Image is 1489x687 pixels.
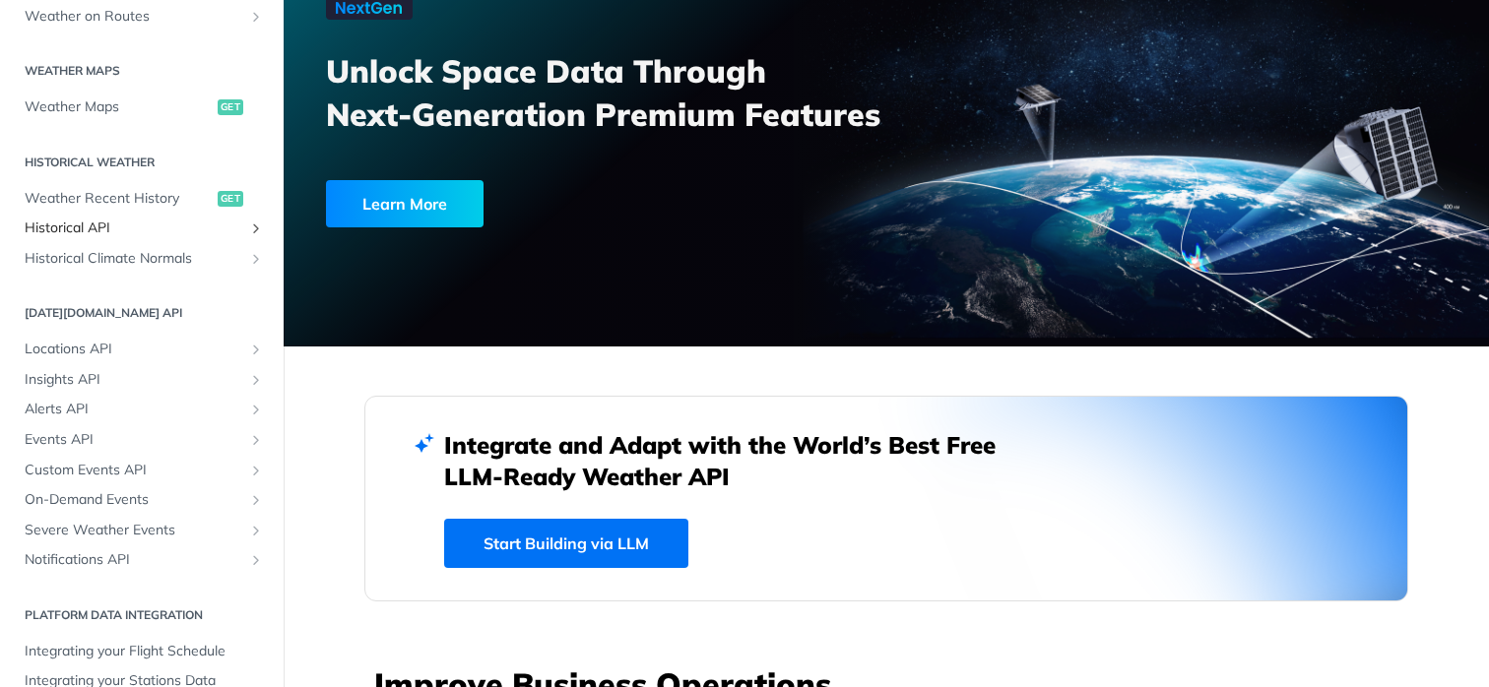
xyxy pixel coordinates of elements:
[25,189,213,209] span: Weather Recent History
[15,395,269,424] a: Alerts APIShow subpages for Alerts API
[444,519,688,568] a: Start Building via LLM
[25,430,243,450] span: Events API
[444,429,1025,492] h2: Integrate and Adapt with the World’s Best Free LLM-Ready Weather API
[326,49,908,136] h3: Unlock Space Data Through Next-Generation Premium Features
[15,244,269,274] a: Historical Climate NormalsShow subpages for Historical Climate Normals
[15,637,269,666] a: Integrating your Flight Schedule
[15,2,269,31] a: Weather on RoutesShow subpages for Weather on Routes
[15,516,269,545] a: Severe Weather EventsShow subpages for Severe Weather Events
[218,99,243,115] span: get
[248,342,264,357] button: Show subpages for Locations API
[326,180,791,227] a: Learn More
[25,97,213,117] span: Weather Maps
[248,402,264,417] button: Show subpages for Alerts API
[25,249,243,269] span: Historical Climate Normals
[15,62,269,80] h2: Weather Maps
[25,219,243,238] span: Historical API
[248,372,264,388] button: Show subpages for Insights API
[218,191,243,207] span: get
[15,184,269,214] a: Weather Recent Historyget
[25,490,243,510] span: On-Demand Events
[248,9,264,25] button: Show subpages for Weather on Routes
[248,492,264,508] button: Show subpages for On-Demand Events
[25,550,243,570] span: Notifications API
[25,7,243,27] span: Weather on Routes
[248,432,264,448] button: Show subpages for Events API
[15,545,269,575] a: Notifications APIShow subpages for Notifications API
[25,461,243,480] span: Custom Events API
[15,154,269,171] h2: Historical Weather
[15,304,269,322] h2: [DATE][DOMAIN_NAME] API
[248,523,264,538] button: Show subpages for Severe Weather Events
[248,463,264,478] button: Show subpages for Custom Events API
[15,214,269,243] a: Historical APIShow subpages for Historical API
[15,365,269,395] a: Insights APIShow subpages for Insights API
[15,425,269,455] a: Events APIShow subpages for Events API
[25,340,243,359] span: Locations API
[15,606,269,624] h2: Platform DATA integration
[248,220,264,236] button: Show subpages for Historical API
[15,485,269,515] a: On-Demand EventsShow subpages for On-Demand Events
[15,93,269,122] a: Weather Mapsget
[326,180,484,227] div: Learn More
[25,370,243,390] span: Insights API
[15,456,269,485] a: Custom Events APIShow subpages for Custom Events API
[25,642,264,661] span: Integrating your Flight Schedule
[25,400,243,419] span: Alerts API
[248,552,264,568] button: Show subpages for Notifications API
[248,251,264,267] button: Show subpages for Historical Climate Normals
[25,521,243,540] span: Severe Weather Events
[15,335,269,364] a: Locations APIShow subpages for Locations API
